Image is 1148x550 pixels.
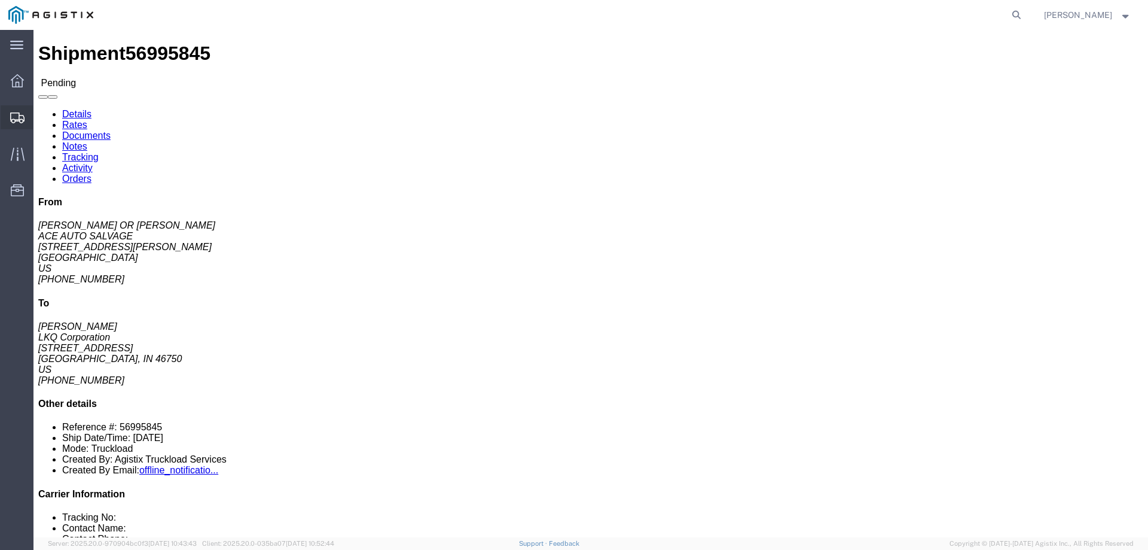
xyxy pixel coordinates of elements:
[286,540,334,547] span: [DATE] 10:52:44
[8,6,93,24] img: logo
[1043,8,1132,22] button: [PERSON_NAME]
[549,540,579,547] a: Feedback
[519,540,549,547] a: Support
[148,540,197,547] span: [DATE] 10:43:43
[33,30,1148,537] iframe: FS Legacy Container
[949,539,1134,549] span: Copyright © [DATE]-[DATE] Agistix Inc., All Rights Reserved
[48,540,197,547] span: Server: 2025.20.0-970904bc0f3
[202,540,334,547] span: Client: 2025.20.0-035ba07
[1044,8,1112,22] span: Jesse Jordan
